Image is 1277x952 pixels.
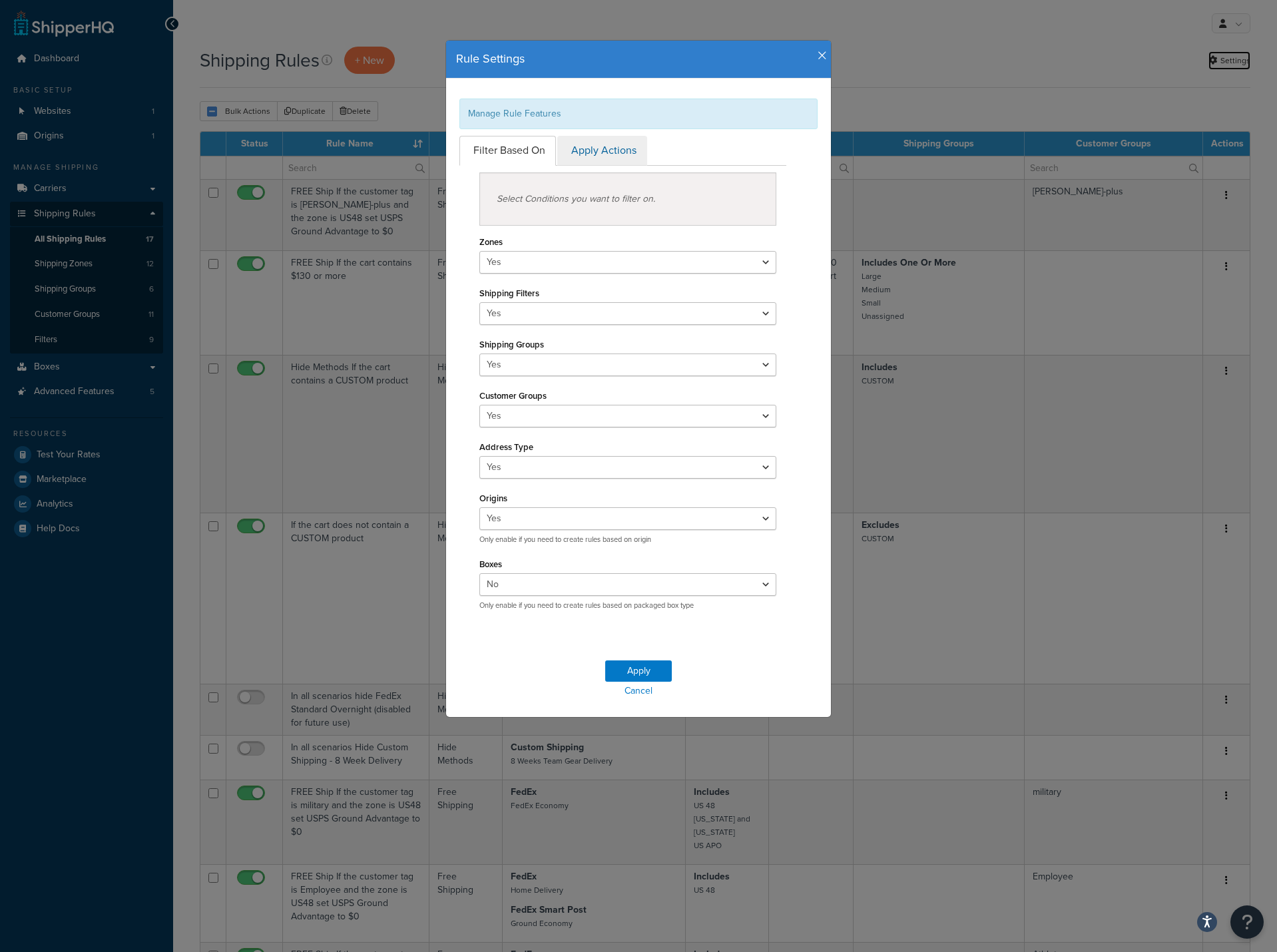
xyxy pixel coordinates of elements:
label: Boxes [479,559,502,569]
label: Address Type [479,442,533,452]
h4: Rule Settings [456,51,821,68]
label: Origins [479,493,507,503]
label: Shipping Filters [479,288,539,298]
p: Only enable if you need to create rules based on packaged box type [479,600,776,610]
p: Only enable if you need to create rules based on origin [479,535,776,545]
a: Filter Based On [459,136,556,166]
label: Shipping Groups [479,340,544,350]
div: Manage Rule Features [459,99,818,129]
label: Zones [479,237,503,247]
div: Select Conditions you want to filter on. [479,172,776,226]
label: Customer Groups [479,391,547,401]
a: Cancel [446,682,831,700]
button: Apply [605,660,672,682]
a: Apply Actions [557,136,647,166]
